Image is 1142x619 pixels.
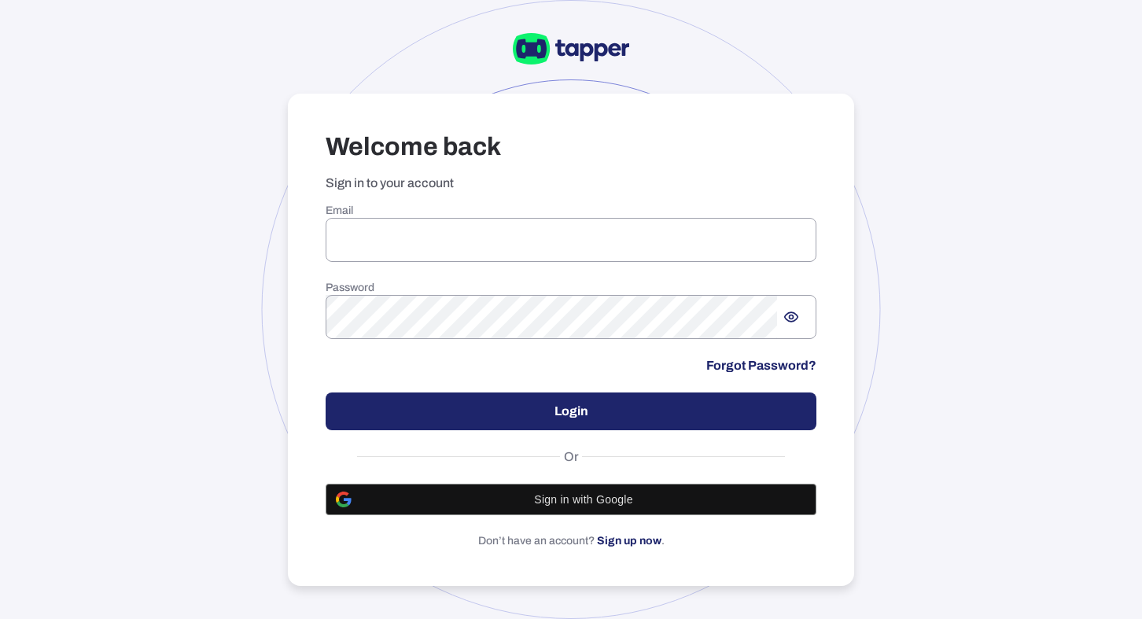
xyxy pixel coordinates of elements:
[597,535,661,547] a: Sign up now
[777,303,805,331] button: Show password
[326,534,816,548] p: Don’t have an account? .
[326,204,816,218] h6: Email
[326,175,816,191] p: Sign in to your account
[706,358,816,374] a: Forgot Password?
[326,281,816,295] h6: Password
[326,131,816,163] h3: Welcome back
[361,493,806,506] span: Sign in with Google
[560,449,583,465] span: Or
[326,484,816,515] button: Sign in with Google
[326,392,816,430] button: Login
